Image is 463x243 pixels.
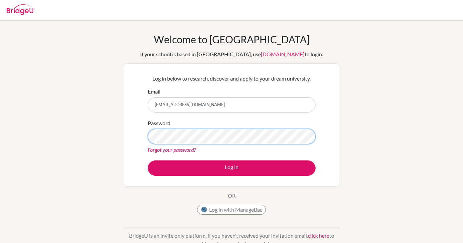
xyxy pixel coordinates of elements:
[148,119,170,127] label: Password
[154,33,310,45] h1: Welcome to [GEOGRAPHIC_DATA]
[148,75,316,83] p: Log in below to research, discover and apply to your dream university.
[228,192,236,200] p: OR
[148,88,160,96] label: Email
[140,50,323,58] div: If your school is based in [GEOGRAPHIC_DATA], use to login.
[148,160,316,176] button: Log in
[261,51,305,57] a: [DOMAIN_NAME]
[7,4,33,15] img: Bridge-U
[308,232,329,239] a: click here
[197,205,266,215] button: Log in with ManageBac
[148,146,196,153] a: Forgot your password?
